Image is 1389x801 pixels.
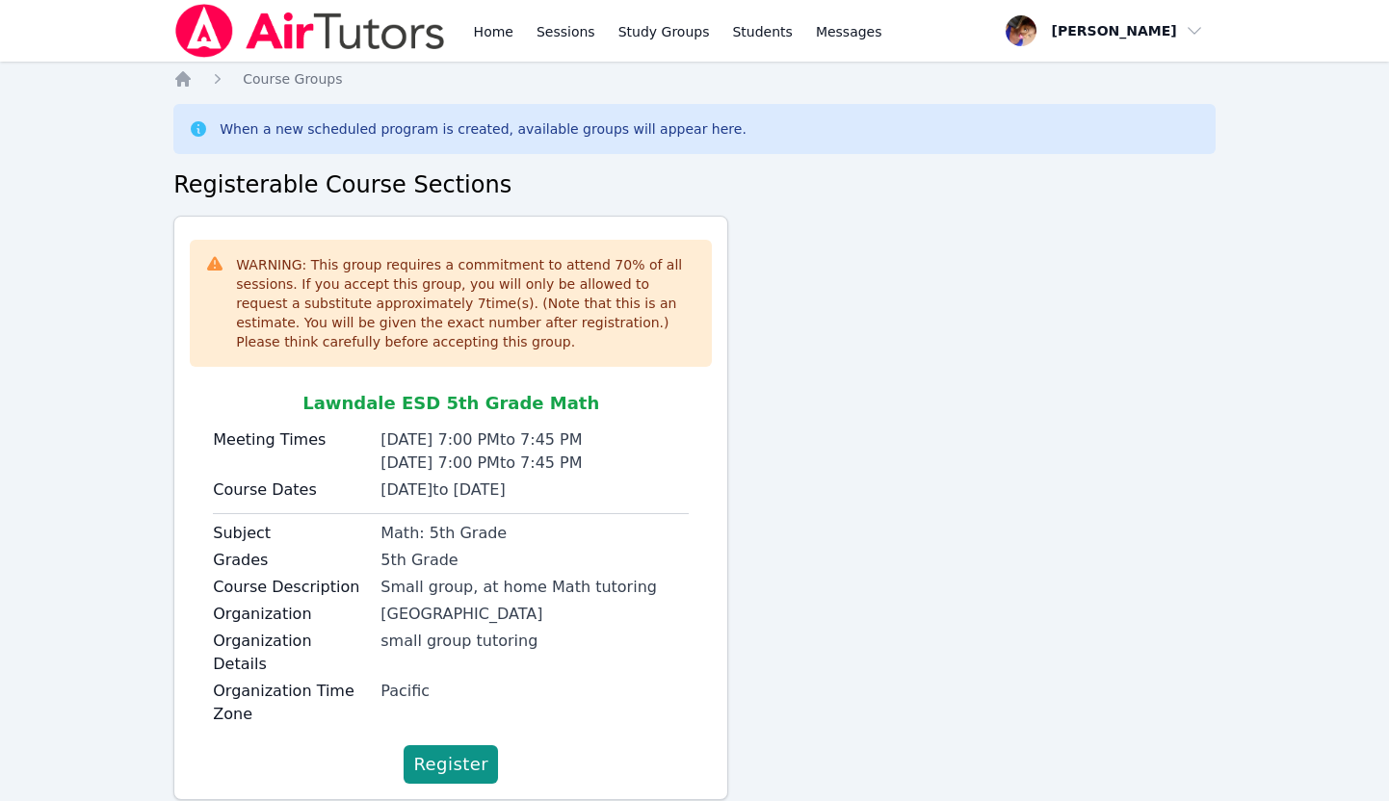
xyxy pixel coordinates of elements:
label: Organization Time Zone [213,680,369,726]
label: Meeting Times [213,428,369,452]
div: [GEOGRAPHIC_DATA] [380,603,689,626]
nav: Breadcrumb [173,69,1216,89]
label: Course Description [213,576,369,599]
div: Small group, at home Math tutoring [380,576,689,599]
div: [DATE] 7:00 PM to 7:45 PM [380,428,689,452]
label: Organization [213,603,369,626]
span: Messages [816,22,882,41]
div: Math: 5th Grade [380,522,689,545]
div: Pacific [380,680,689,703]
button: Register [404,745,498,784]
div: WARNING: This group requires a commitment to attend 70 % of all sessions. If you accept this grou... [236,255,696,351]
span: Lawndale ESD 5th Grade Math [302,393,599,413]
span: Register [413,751,488,778]
div: [DATE] to [DATE] [380,478,689,502]
label: Subject [213,522,369,545]
h2: Registerable Course Sections [173,169,1216,200]
label: Course Dates [213,478,369,502]
div: 5th Grade [380,549,689,572]
div: [DATE] 7:00 PM to 7:45 PM [380,452,689,475]
span: Course Groups [243,71,342,87]
div: When a new scheduled program is created, available groups will appear here. [220,119,747,139]
div: small group tutoring [380,630,689,653]
label: Grades [213,549,369,572]
a: Course Groups [243,69,342,89]
img: Air Tutors [173,4,446,58]
label: Organization Details [213,630,369,676]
